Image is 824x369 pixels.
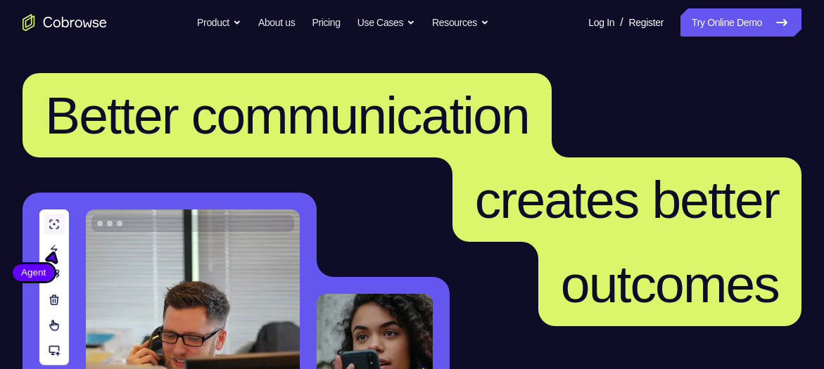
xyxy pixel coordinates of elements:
[197,8,241,37] button: Product
[680,8,801,37] a: Try Online Demo
[620,14,623,31] span: /
[629,8,664,37] a: Register
[312,8,340,37] a: Pricing
[357,8,415,37] button: Use Cases
[432,8,489,37] button: Resources
[588,8,614,37] a: Log In
[258,8,295,37] a: About us
[23,14,107,31] a: Go to the home page
[475,170,779,229] span: creates better
[561,254,779,313] span: outcomes
[45,86,529,145] span: Better communication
